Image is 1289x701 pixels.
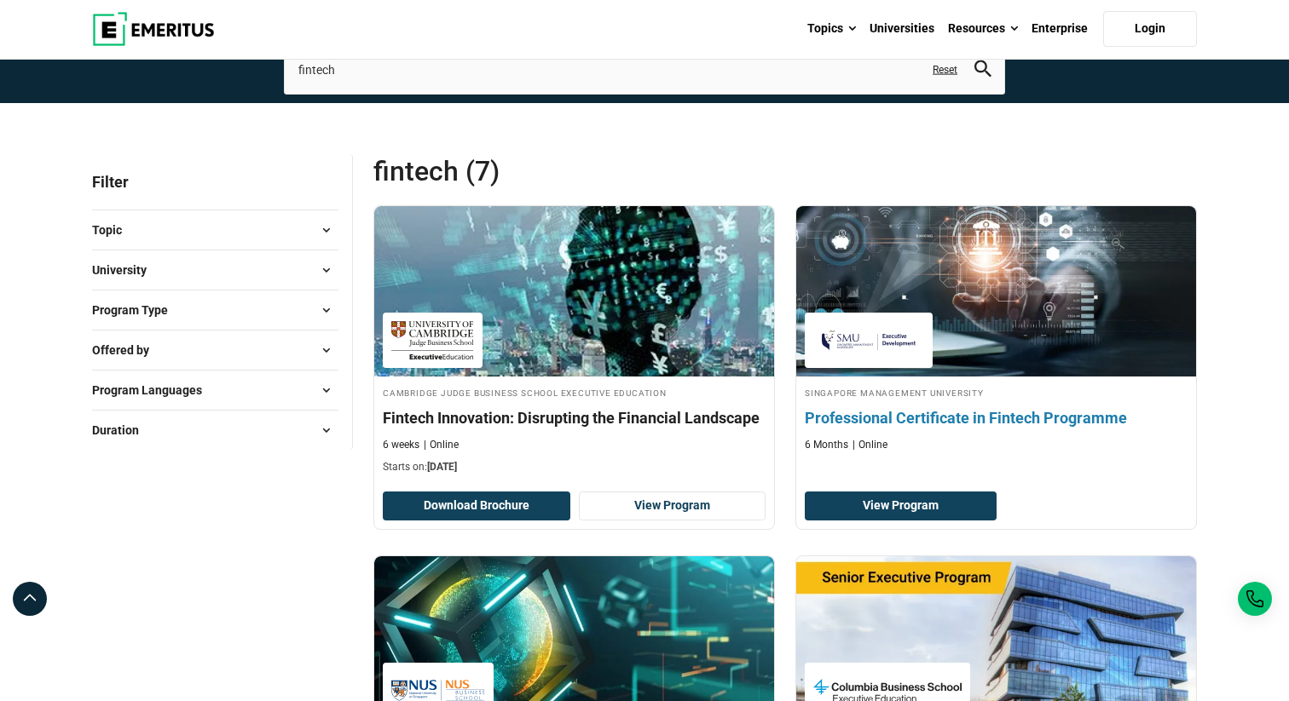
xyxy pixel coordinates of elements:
[579,491,766,520] a: View Program
[391,321,474,359] img: Cambridge Judge Business School Executive Education
[974,65,991,81] a: search
[92,154,338,210] p: Filter
[383,385,766,399] h4: Cambridge Judge Business School Executive Education
[374,206,774,376] img: Fintech Innovation: Disrupting the Financial Landscape | Online Technology Course
[383,460,766,474] p: Starts on:
[284,46,1005,94] input: search-page
[374,206,774,484] a: Technology Course by Cambridge Judge Business School Executive Education - August 14, 2025 Cambri...
[933,63,957,78] a: Reset search
[92,217,338,243] button: Topic
[92,421,153,440] span: Duration
[92,417,338,443] button: Duration
[373,154,785,188] span: fintech (7)
[92,261,160,279] span: University
[777,198,1217,385] img: Professional Certificate in Fintech Programme | Online Finance Course
[813,321,924,359] img: Singapore Management University
[805,491,997,520] a: View Program
[805,385,1188,399] h4: Singapore Management University
[805,407,1188,428] h4: Professional Certificate in Fintech Programme
[383,491,570,520] button: Download Brochure
[383,438,419,452] p: 6 weeks
[974,60,991,80] button: search
[92,337,338,363] button: Offered by
[92,257,338,283] button: University
[424,438,459,452] p: Online
[796,206,1196,461] a: Finance Course by Singapore Management University - Singapore Management University Singapore Man...
[92,341,163,359] span: Offered by
[1103,11,1197,47] a: Login
[92,297,338,323] button: Program Type
[92,221,136,239] span: Topic
[383,407,766,428] h4: Fintech Innovation: Disrupting the Financial Landscape
[92,377,338,403] button: Program Languages
[853,438,887,452] p: Online
[805,438,848,452] p: 6 Months
[92,301,182,319] span: Program Type
[92,381,216,399] span: Program Languages
[427,461,457,473] span: [DATE]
